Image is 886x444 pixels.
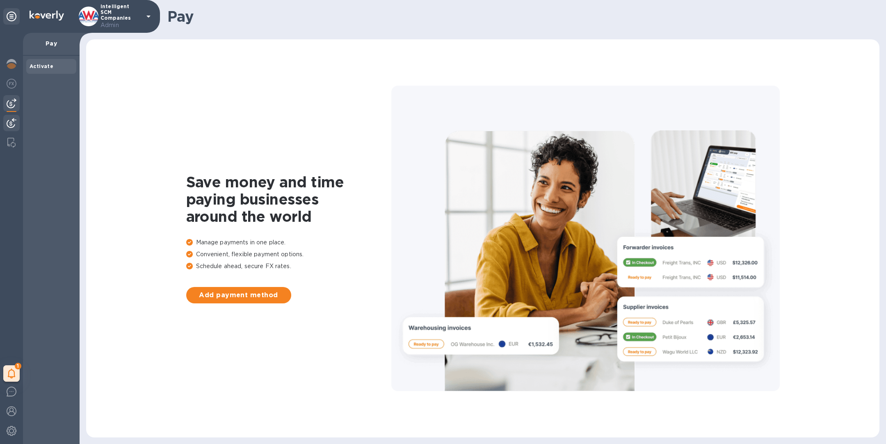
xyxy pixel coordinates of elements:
[7,79,16,89] img: Foreign exchange
[30,39,73,48] p: Pay
[186,238,391,247] p: Manage payments in one place.
[3,8,20,25] div: Unpin categories
[30,63,53,69] b: Activate
[30,11,64,20] img: Logo
[186,250,391,259] p: Convenient, flexible payment options.
[186,287,291,303] button: Add payment method
[15,363,21,369] span: 1
[186,262,391,271] p: Schedule ahead, secure FX rates.
[193,290,285,300] span: Add payment method
[100,4,142,30] p: Intelligent SCM Companies
[186,173,391,225] h1: Save money and time paying businesses around the world
[167,8,873,25] h1: Pay
[100,21,142,30] p: Admin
